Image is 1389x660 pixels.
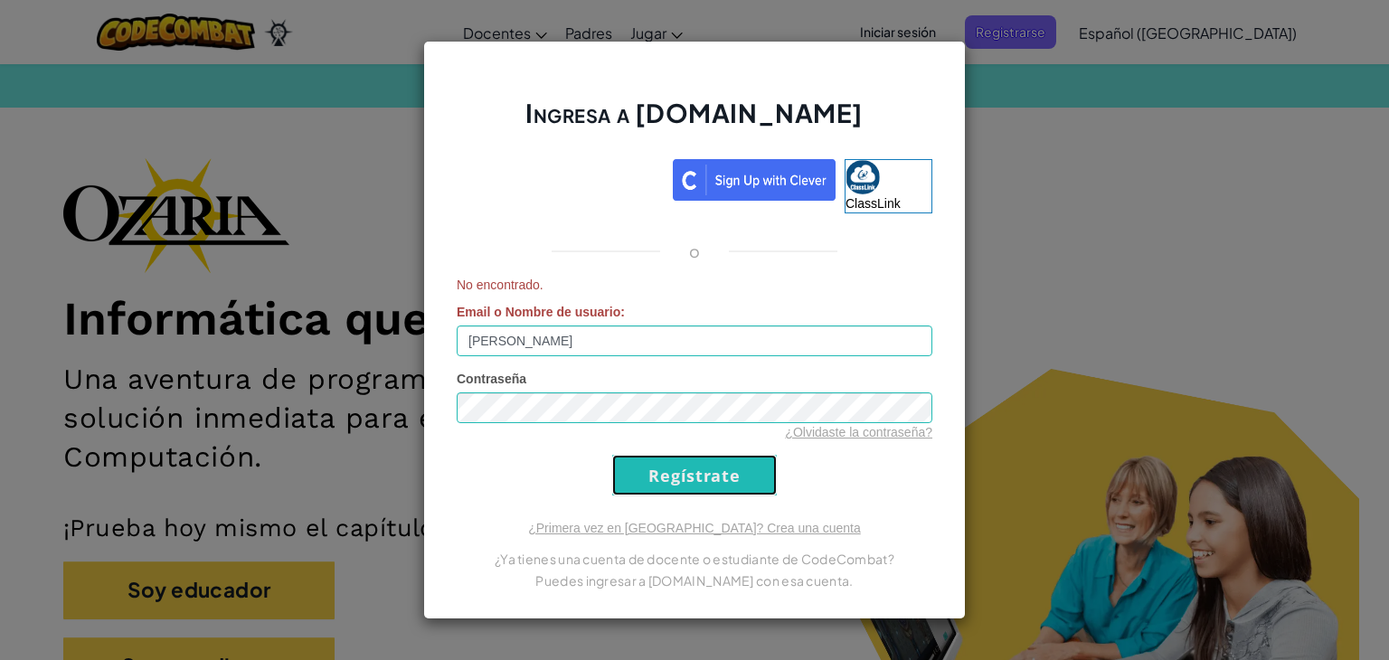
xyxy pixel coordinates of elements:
[673,159,836,201] img: clever_sso_button@2x.png
[457,305,620,319] span: Email o Nombre de usuario
[457,372,526,386] span: Contraseña
[448,157,673,197] iframe: Botón de Acceder con Google
[457,276,932,294] span: No encontrado.
[612,455,777,495] input: Regístrate
[457,548,932,570] p: ¿Ya tienes una cuenta de docente o estudiante de CodeCombat?
[457,570,932,591] p: Puedes ingresar a [DOMAIN_NAME] con esa cuenta.
[457,96,932,148] h2: Ingresa a [DOMAIN_NAME]
[846,196,901,211] span: ClassLink
[528,521,861,535] a: ¿Primera vez en [GEOGRAPHIC_DATA]? Crea una cuenta
[689,240,700,262] p: o
[785,425,932,439] a: ¿Olvidaste la contraseña?
[846,160,880,194] img: classlink-logo-small.png
[457,303,625,321] label: :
